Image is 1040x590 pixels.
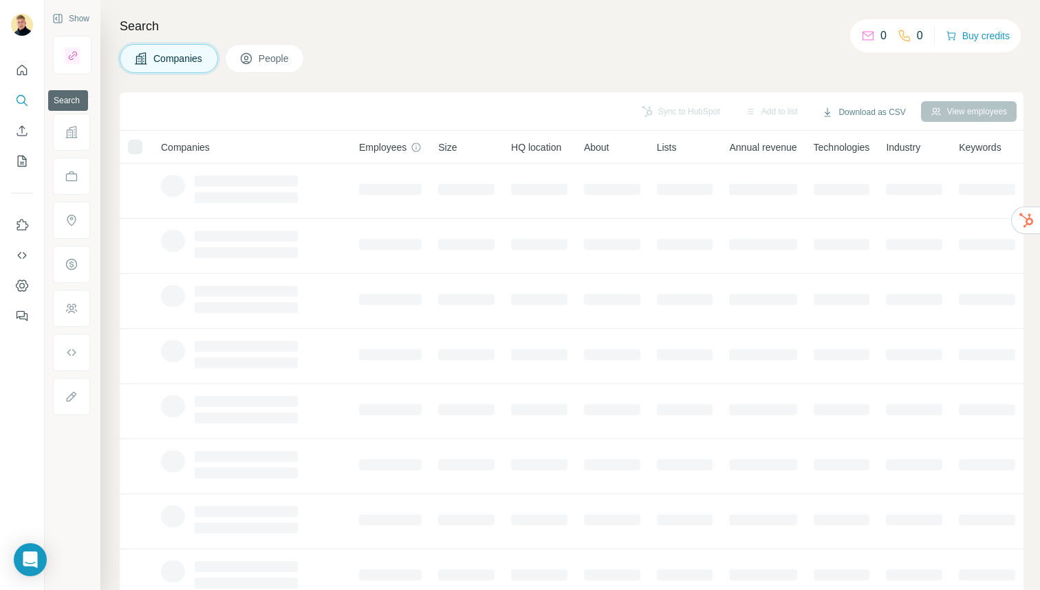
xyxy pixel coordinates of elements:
[959,140,1001,154] span: Keywords
[11,304,33,328] button: Feedback
[729,140,797,154] span: Annual revenue
[584,140,609,154] span: About
[259,52,290,65] span: People
[880,28,887,44] p: 0
[814,140,870,154] span: Technologies
[511,140,561,154] span: HQ location
[359,140,407,154] span: Employees
[11,58,33,83] button: Quick start
[11,88,33,113] button: Search
[120,17,1023,36] h4: Search
[886,140,920,154] span: Industry
[153,52,204,65] span: Companies
[946,26,1010,45] button: Buy credits
[657,140,677,154] span: Lists
[11,118,33,143] button: Enrich CSV
[812,102,915,123] button: Download as CSV
[11,14,33,36] img: Avatar
[438,140,457,154] span: Size
[11,149,33,173] button: My lists
[11,243,33,268] button: Use Surfe API
[43,8,99,29] button: Show
[14,543,47,576] div: Open Intercom Messenger
[161,140,210,154] span: Companies
[917,28,923,44] p: 0
[11,273,33,298] button: Dashboard
[11,213,33,238] button: Use Surfe on LinkedIn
